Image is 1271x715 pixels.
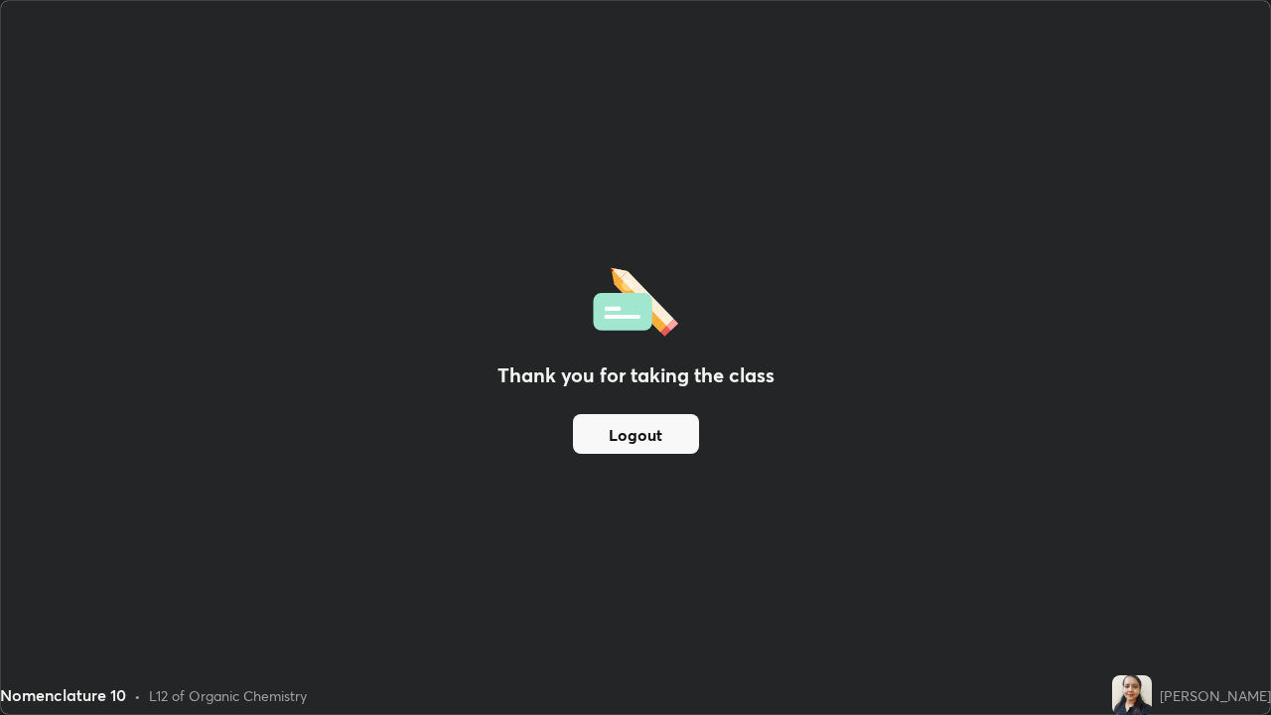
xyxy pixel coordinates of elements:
[149,685,307,706] div: L12 of Organic Chemistry
[573,414,699,454] button: Logout
[1160,685,1271,706] div: [PERSON_NAME]
[1112,675,1152,715] img: 99fb6511f09f4fb6abd8e3fdd64d117b.jpg
[593,261,678,337] img: offlineFeedback.1438e8b3.svg
[134,685,141,706] div: •
[497,360,775,390] h2: Thank you for taking the class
